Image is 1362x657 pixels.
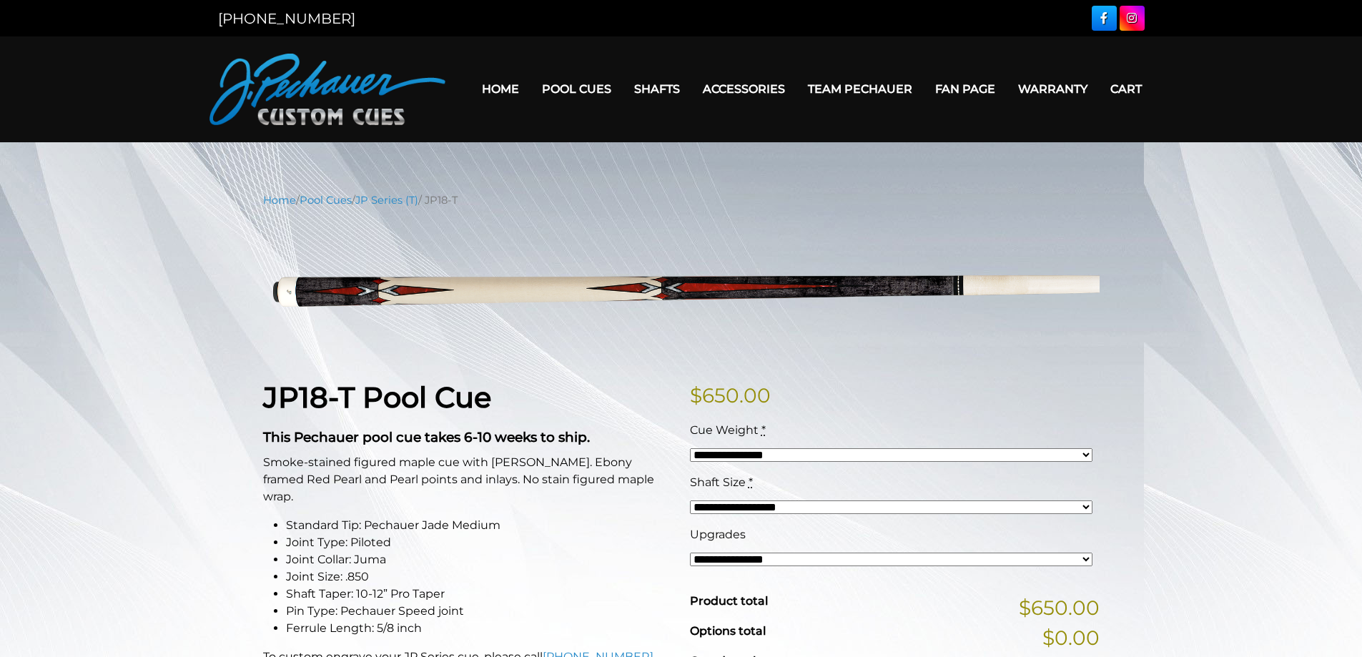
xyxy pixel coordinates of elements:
[263,454,673,505] p: Smoke-stained figured maple cue with [PERSON_NAME]. Ebony framed Red Pearl and Pearl points and i...
[690,383,702,407] span: $
[690,475,746,489] span: Shaft Size
[286,517,673,534] li: Standard Tip: Pechauer Jade Medium
[924,71,1007,107] a: Fan Page
[470,71,531,107] a: Home
[531,71,623,107] a: Pool Cues
[1099,71,1153,107] a: Cart
[300,194,352,207] a: Pool Cues
[761,423,766,437] abbr: required
[286,586,673,603] li: Shaft Taper: 10-12” Pro Taper
[263,194,296,207] a: Home
[218,10,355,27] a: [PHONE_NUMBER]
[286,534,673,551] li: Joint Type: Piloted
[263,219,1100,358] img: jp18-T.png
[691,71,796,107] a: Accessories
[286,568,673,586] li: Joint Size: .850
[690,594,768,608] span: Product total
[263,192,1100,208] nav: Breadcrumb
[263,380,491,415] strong: JP18-T Pool Cue
[1019,593,1100,623] span: $650.00
[286,603,673,620] li: Pin Type: Pechauer Speed joint
[749,475,753,489] abbr: required
[690,624,766,638] span: Options total
[209,54,445,125] img: Pechauer Custom Cues
[690,383,771,407] bdi: 650.00
[286,620,673,637] li: Ferrule Length: 5/8 inch
[623,71,691,107] a: Shafts
[286,551,673,568] li: Joint Collar: Juma
[355,194,418,207] a: JP Series (T)
[1042,623,1100,653] span: $0.00
[690,528,746,541] span: Upgrades
[796,71,924,107] a: Team Pechauer
[1007,71,1099,107] a: Warranty
[263,429,590,445] strong: This Pechauer pool cue takes 6-10 weeks to ship.
[690,423,759,437] span: Cue Weight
